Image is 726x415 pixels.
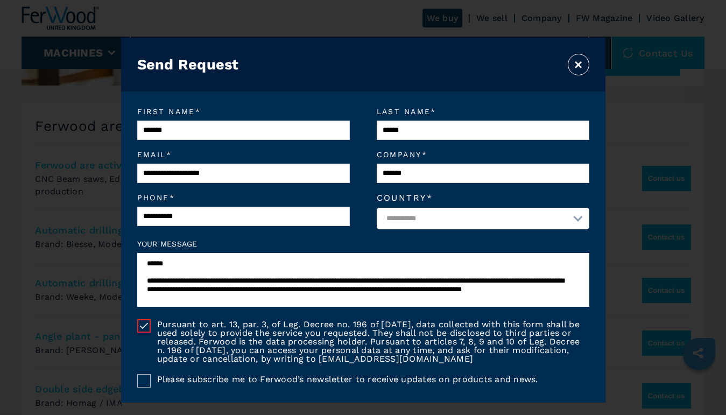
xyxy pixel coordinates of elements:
[137,240,589,248] label: Your message
[151,374,538,384] label: Please subscribe me to Ferwood’s newsletter to receive updates on products and news.
[377,151,589,158] em: Company
[137,56,239,73] h3: Send Request
[568,54,589,75] button: ×
[137,108,350,115] em: First name
[377,194,589,202] label: Country
[137,207,350,226] input: Phone*
[137,194,350,201] em: Phone
[377,108,589,115] em: Last name
[137,164,350,183] input: Email*
[377,121,589,140] input: Last name*
[377,164,589,183] input: Company*
[151,319,589,363] label: Pursuant to art. 13, par. 3, of Leg. Decree no. 196 of [DATE], data collected with this form shal...
[137,151,350,158] em: Email
[137,121,350,140] input: First name*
